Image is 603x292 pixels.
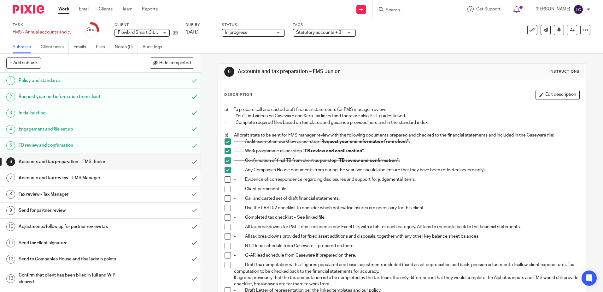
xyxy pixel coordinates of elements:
h1: Initial briefing [19,108,127,118]
p: - Use the FRS102 checklist to consider which notes/disclosures are necessary for this client. [234,205,579,211]
div: 4 [6,125,15,134]
div: 2 [6,93,15,101]
a: Team [122,6,132,12]
strong: TB review and confirmation”. [339,158,400,163]
h1: Accounts and tax preparation – FMS Junior [238,68,415,75]
button: Hide completed [150,58,194,68]
p: [PERSON_NAME] [536,6,570,12]
a: Notes (0) [115,41,138,53]
a: Email [79,6,89,12]
h1: Adjustments/follow up for partner review/tax [19,222,127,231]
div: 1 [6,76,15,85]
a: Client tasks [41,41,69,53]
div: FMS - Annual accounts and corporation tax - December 2024 [13,29,76,35]
p: b) All draft stats to be sent for FMS manager review with the following documents prepared and ch... [225,132,579,138]
div: 6 [224,67,234,77]
h1: Engagement and file set up [19,125,127,134]
img: Pixie [13,5,44,14]
h1: Tax review - Tax Manager [19,190,127,199]
div: 10 [6,222,15,231]
button: Edit description [536,90,580,100]
div: 13 [6,274,15,283]
h1: Confirm that client has been billed in full and WIP cleared [19,271,127,287]
div: 8 [6,190,15,199]
p: - Client permanent file. [234,186,579,192]
a: Audit logs [143,41,167,53]
h1: Send for partner review [19,206,127,215]
div: 5 [87,26,96,33]
strong: TB review and confirmation”. [304,149,365,153]
p: Description [224,92,252,97]
h1: Policy and standards [19,76,127,85]
label: Due by [185,22,214,27]
div: 9 [6,206,15,215]
span: [DATE] [185,30,199,34]
label: Task [13,22,76,27]
p: - Audit exemption workflow as per step “ [234,138,579,145]
a: Emails [73,41,91,53]
p: - Q-AR lead schedule from Caseware if prepared on there. [234,252,579,259]
p: - All tax breakdowns provided for fixed asset additions and disposals, together with any other ke... [234,233,579,240]
span: Hide completed [159,61,191,66]
small: /18 [90,28,96,32]
button: + Add subtask [6,58,41,68]
p: - N1.1 lead schedule from Caseware if prepared on there. [234,243,579,249]
div: 3 [6,109,15,118]
div: Instructions [549,69,580,74]
div: FMS - Annual accounts and corporation tax - [DATE] [13,29,76,35]
h1: Send for client signature [19,238,127,248]
span: Statutory accounts + 3 [296,30,341,35]
p: - Completed tax checklist – See linked file. [234,214,579,221]
strong: Request year end information from client”. [321,139,410,144]
p: - Confirmation of final TB from client as per step “ [234,157,579,164]
a: Reports [142,6,158,12]
p: - Work programme as per step “ [234,148,579,154]
p: a) To prepare call and casted draft financial statements for FMS manager review. [225,106,579,113]
a: Files [96,41,110,53]
img: svg%3E [573,4,583,15]
p: - Any Companies House documents from during the year (we should also ensure that they have been r... [234,167,579,173]
p: - Complete required files based on templates and guidance provided here and in the standard index. [225,119,579,126]
span: In progress [225,30,247,35]
div: 7 [6,173,15,182]
p: - You'll find videos on Caseware and Xero Tax linked and there are also PDF guides linked. [225,113,579,119]
span: Flowbird Smart City UK Limited [118,30,179,35]
a: Subtasks [13,41,36,53]
h1: Request year end information from client [19,92,127,101]
a: Clients [99,6,113,12]
p: - All tax breakdowns for P&L items included in one Excel file, with a tab for each category. All ... [234,224,579,230]
div: 11 [6,239,15,247]
h1: Send to Companies House and final admin points [19,254,127,264]
p: If agreed previously that the tax computation is to be completed by the tax team, the only differ... [234,275,579,288]
label: Client [114,22,178,27]
h1: Accounts and tax review – FMS Manager [19,173,127,183]
span: Get Support [476,7,501,11]
div: 5 [6,141,15,150]
h1: Accounts and tax preparation – FMS Junior [19,157,127,167]
div: 12 [6,255,15,264]
p: - Call and casted set of draft financial statements. [234,195,579,202]
div: 6 [6,157,15,166]
h1: TB review and confirmation [19,141,127,150]
p: - Evidence of correspondence regarding disclosures and support for judgemental items. [234,176,579,183]
input: Search [385,8,442,13]
p: - Draft tax computation with all figures populated and basic adjustments included (fixed asset de... [234,262,579,275]
label: Tags [293,22,356,27]
a: Work [58,6,69,12]
label: Status [222,22,285,27]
